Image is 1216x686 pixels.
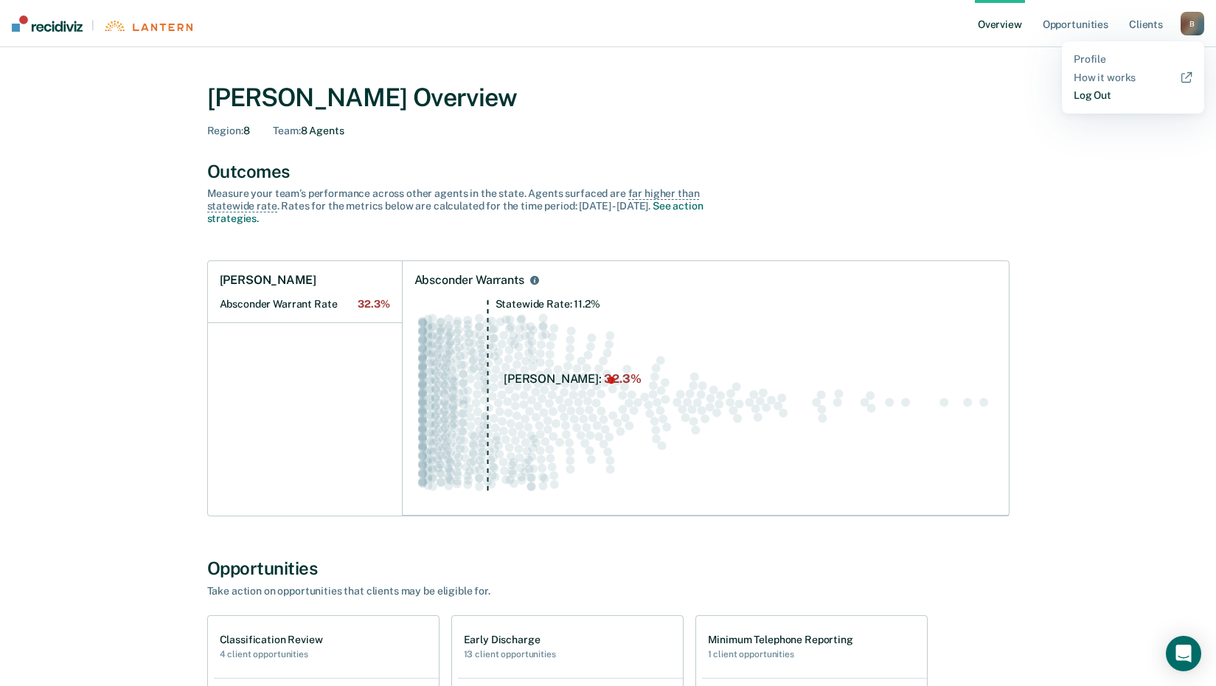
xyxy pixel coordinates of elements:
[12,15,192,32] a: |
[207,83,1010,113] div: [PERSON_NAME] Overview
[207,125,243,136] span: Region :
[207,161,1010,182] div: Outcomes
[12,15,83,32] img: Recidiviz
[358,298,389,311] span: 32.3%
[273,125,344,137] div: 8 Agents
[207,200,703,224] a: See action strategies.
[527,273,542,288] button: Absconder Warrants
[495,298,600,310] tspan: Statewide Rate: 11.2%
[464,634,556,646] h1: Early Discharge
[1181,12,1204,35] button: B
[83,19,103,32] span: |
[414,299,997,504] div: Swarm plot of all absconder warrant rates in the state for ALL caseloads, highlighting values of ...
[220,634,323,646] h1: Classification Review
[220,298,390,311] h2: Absconder Warrant Rate
[1166,636,1201,671] div: Open Intercom Messenger
[208,261,402,323] a: [PERSON_NAME]Absconder Warrant Rate32.3%
[220,273,316,288] h1: [PERSON_NAME]
[1074,53,1192,66] a: Profile
[207,558,1010,579] div: Opportunities
[207,187,700,212] span: far higher than statewide rate
[273,125,300,136] span: Team :
[1074,89,1192,102] a: Log Out
[708,634,853,646] h1: Minimum Telephone Reporting
[1074,72,1192,84] a: How it works
[207,585,723,597] div: Take action on opportunities that clients may be eligible for.
[103,21,192,32] img: Lantern
[708,649,853,659] h2: 1 client opportunities
[220,649,323,659] h2: 4 client opportunities
[207,187,723,224] div: Measure your team’s performance across other agent s in the state. Agent s surfaced are . Rates f...
[414,273,524,288] div: Absconder Warrants
[207,125,250,137] div: 8
[464,649,556,659] h2: 13 client opportunities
